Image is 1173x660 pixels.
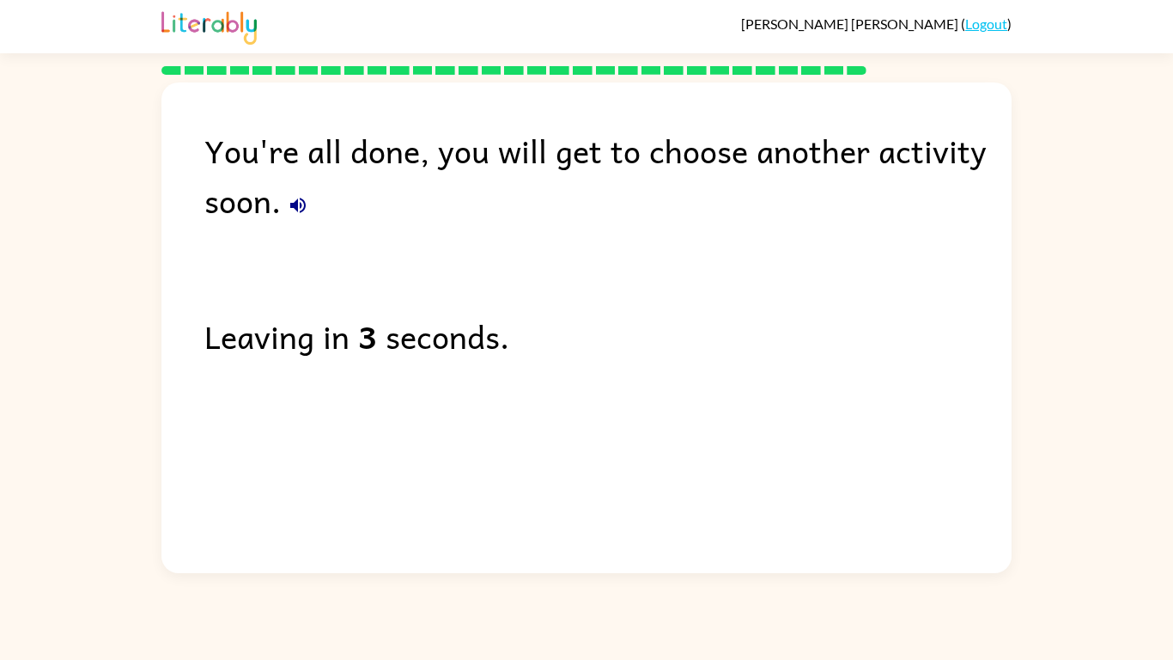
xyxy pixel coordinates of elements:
div: You're all done, you will get to choose another activity soon. [204,125,1012,225]
div: Leaving in seconds. [204,311,1012,361]
span: [PERSON_NAME] [PERSON_NAME] [741,15,961,32]
img: Literably [161,7,257,45]
a: Logout [965,15,1007,32]
b: 3 [358,311,377,361]
div: ( ) [741,15,1012,32]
